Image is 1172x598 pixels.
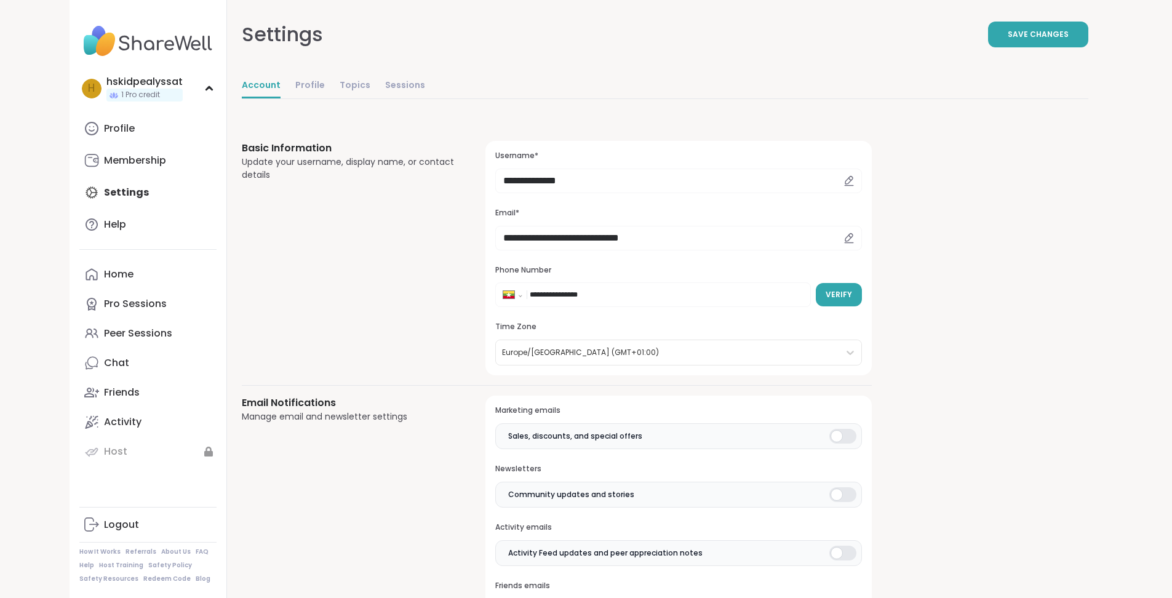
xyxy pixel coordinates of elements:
a: Referrals [126,548,156,556]
a: Chat [79,348,217,378]
div: Settings [242,20,323,49]
img: ShareWell Nav Logo [79,20,217,63]
a: Redeem Code [143,575,191,583]
span: 1 Pro credit [121,90,160,100]
h3: Phone Number [495,265,861,276]
h3: Email Notifications [242,396,456,410]
a: Blog [196,575,210,583]
button: Save Changes [988,22,1088,47]
a: Activity [79,407,217,437]
div: Activity [104,415,142,429]
div: Profile [104,122,135,135]
a: How It Works [79,548,121,556]
span: Activity Feed updates and peer appreciation notes [508,548,703,559]
a: Profile [79,114,217,143]
a: Home [79,260,217,289]
div: Membership [104,154,166,167]
h3: Friends emails [495,581,861,591]
span: Community updates and stories [508,489,634,500]
div: Home [104,268,134,281]
a: Help [79,561,94,570]
span: h [88,81,95,97]
div: hskidpealyssat [106,75,183,89]
span: Sales, discounts, and special offers [508,431,642,442]
span: Verify [826,289,852,300]
a: Friends [79,378,217,407]
a: Host Training [99,561,143,570]
a: Safety Policy [148,561,192,570]
div: Pro Sessions [104,297,167,311]
h3: Email* [495,208,861,218]
a: Peer Sessions [79,319,217,348]
h3: Activity emails [495,522,861,533]
a: Pro Sessions [79,289,217,319]
div: Help [104,218,126,231]
a: Help [79,210,217,239]
div: Friends [104,386,140,399]
div: Update your username, display name, or contact details [242,156,456,181]
div: Chat [104,356,129,370]
button: Verify [816,283,862,306]
a: Sessions [385,74,425,98]
h3: Time Zone [495,322,861,332]
a: Profile [295,74,325,98]
h3: Marketing emails [495,405,861,416]
a: Topics [340,74,370,98]
a: Membership [79,146,217,175]
a: About Us [161,548,191,556]
h3: Newsletters [495,464,861,474]
div: Host [104,445,127,458]
div: Logout [104,518,139,532]
a: Safety Resources [79,575,138,583]
a: Logout [79,510,217,540]
h3: Username* [495,151,861,161]
a: FAQ [196,548,209,556]
h3: Basic Information [242,141,456,156]
div: Peer Sessions [104,327,172,340]
a: Host [79,437,217,466]
a: Account [242,74,281,98]
span: Save Changes [1008,29,1069,40]
div: Manage email and newsletter settings [242,410,456,423]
